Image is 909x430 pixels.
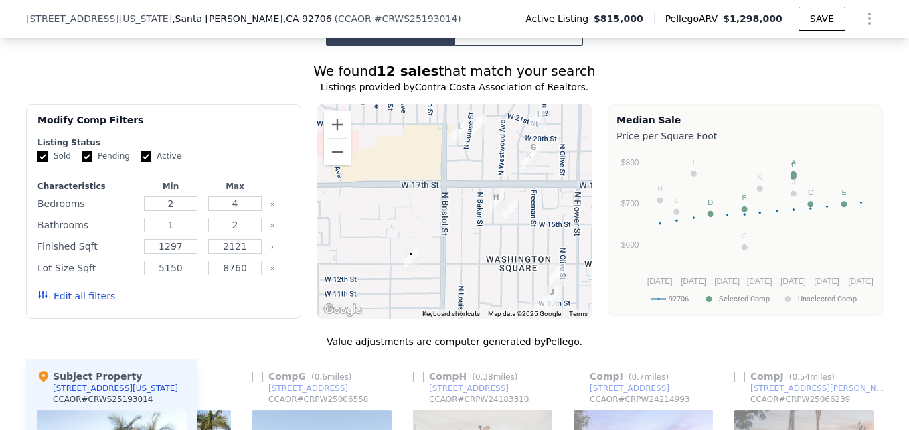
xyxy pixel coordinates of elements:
[141,151,181,162] label: Active
[791,161,796,169] text: F
[647,277,673,286] text: [DATE]
[540,290,565,324] div: 911 N Lowell St
[525,102,551,135] div: 1010 W 21st St
[665,12,724,25] span: Pellego ARV
[398,242,424,275] div: 1410 W Washington Ave
[324,139,351,165] button: Zoom out
[270,244,275,250] button: Clear
[681,277,706,286] text: [DATE]
[799,7,845,31] button: SAVE
[268,383,348,394] div: [STREET_ADDRESS]
[335,12,461,25] div: ( )
[675,196,679,204] text: L
[37,259,136,277] div: Lot Size Sqft
[429,394,529,405] div: CCAOR # CRPW24183310
[306,372,357,382] span: ( miles)
[429,383,509,394] div: [STREET_ADDRESS]
[594,12,643,25] span: $815,000
[475,372,493,382] span: 0.38
[82,151,130,162] label: Pending
[621,158,639,167] text: $800
[621,240,639,250] text: $600
[792,177,796,186] text: J
[374,13,458,24] span: # CRWS25193014
[569,310,588,317] a: Terms (opens in new tab)
[488,310,561,317] span: Map data ©2025 Google
[734,383,890,394] a: [STREET_ADDRESS][PERSON_NAME]
[172,12,331,25] span: , Santa [PERSON_NAME]
[252,370,357,383] div: Comp G
[466,109,491,142] div: 1924 N Baker St
[723,13,782,24] span: $1,298,000
[483,185,509,218] div: 1515 N Rosewood Ave
[808,188,813,196] text: C
[631,372,644,382] span: 0.7
[792,372,810,382] span: 0.54
[270,202,275,207] button: Clear
[467,372,523,382] span: ( miles)
[841,188,846,196] text: E
[798,295,857,303] text: Unselected Comp
[321,301,365,319] a: Open this area in Google Maps (opens a new window)
[750,394,851,405] div: CCAOR # CRPW25066239
[524,295,550,329] div: 835 Freeman St
[758,173,763,181] text: K
[742,232,748,240] text: G
[616,113,874,127] div: Median Sale
[324,111,351,138] button: Zoom in
[37,151,48,162] input: Sold
[856,5,883,32] button: Show Options
[26,80,883,94] div: Listings provided by Contra Costa Association of Realtors .
[621,199,639,208] text: $700
[814,277,839,286] text: [DATE]
[268,394,369,405] div: CCAOR # CRPW25006558
[742,194,746,202] text: B
[590,394,690,405] div: CCAOR # CRPW24214993
[525,12,594,25] span: Active Listing
[283,13,332,24] span: , CA 92706
[37,137,290,148] div: Listing Status
[141,181,200,192] div: Min
[37,113,290,137] div: Modify Comp Filters
[37,194,136,213] div: Bedrooms
[545,258,570,291] div: 1028 N Olive St
[37,151,71,162] label: Sold
[37,216,136,234] div: Bathrooms
[53,383,178,394] div: [STREET_ADDRESS][US_STATE]
[338,13,371,24] span: CCAOR
[141,151,151,162] input: Active
[516,143,542,177] div: 1022 W 18th St
[37,289,115,303] button: Edit all filters
[574,383,669,394] a: [STREET_ADDRESS]
[53,394,153,405] div: CCAOR # CRWS25193014
[590,383,669,394] div: [STREET_ADDRESS]
[750,383,890,394] div: [STREET_ADDRESS][PERSON_NAME]
[747,277,772,286] text: [DATE]
[714,277,740,286] text: [DATE]
[26,62,883,80] div: We found that match your search
[270,266,275,271] button: Clear
[616,145,874,313] svg: A chart.
[539,280,564,313] div: 925 N Lowell St
[26,335,883,348] div: Value adjustments are computer generated by Pellego .
[693,158,695,166] text: I
[26,12,172,25] span: [STREET_ADDRESS][US_STATE]
[270,223,275,228] button: Clear
[616,127,874,145] div: Price per Square Foot
[521,135,546,169] div: 1015 W 18th St
[719,295,770,303] text: Selected Comp
[413,370,523,383] div: Comp H
[413,383,509,394] a: [STREET_ADDRESS]
[657,184,663,192] text: H
[37,237,136,256] div: Finished Sqft
[447,115,473,148] div: 1901 N Greenbrier St
[708,198,713,206] text: D
[784,372,840,382] span: ( miles)
[37,181,136,192] div: Characteristics
[780,277,806,286] text: [DATE]
[422,309,480,319] button: Keyboard shortcuts
[205,181,264,192] div: Max
[669,295,689,303] text: 92706
[315,372,327,382] span: 0.6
